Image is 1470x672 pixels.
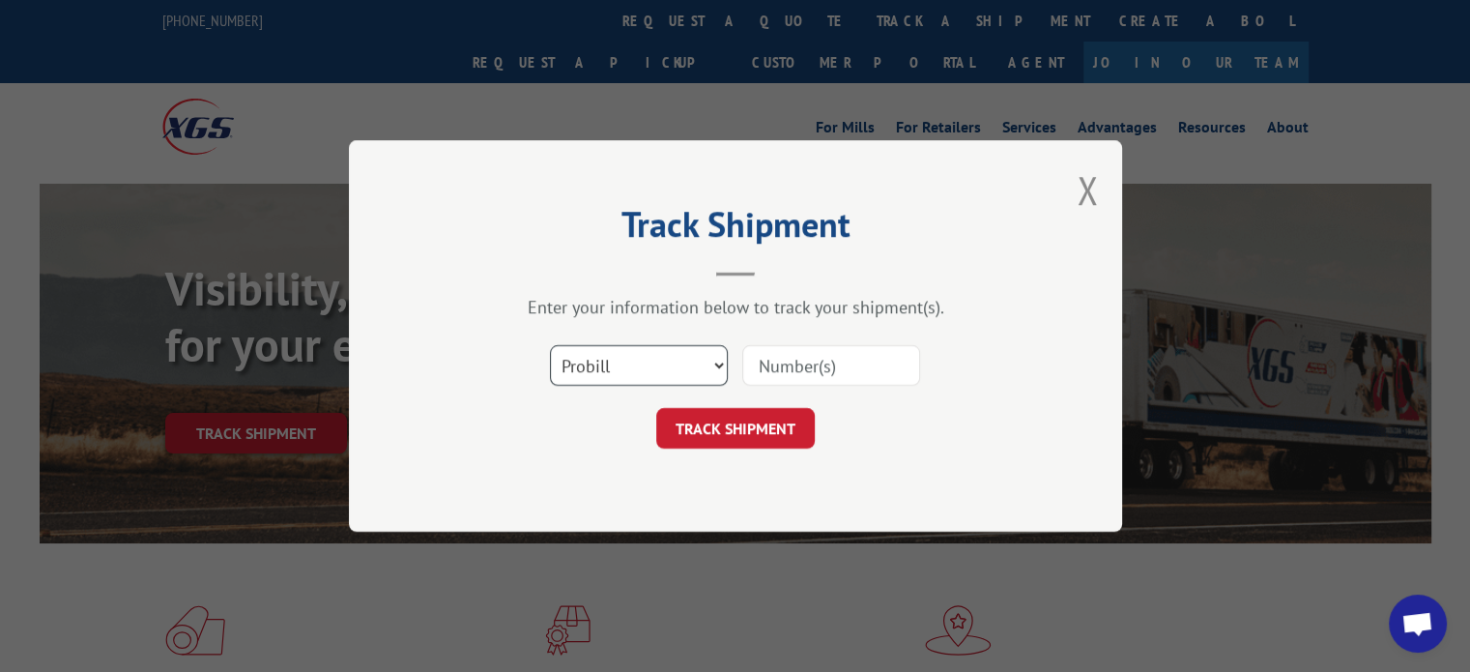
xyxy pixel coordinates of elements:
[656,408,815,449] button: TRACK SHIPMENT
[1077,164,1098,216] button: Close modal
[446,211,1025,248] h2: Track Shipment
[742,345,920,386] input: Number(s)
[446,296,1025,318] div: Enter your information below to track your shipment(s).
[1389,595,1447,653] div: Open chat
